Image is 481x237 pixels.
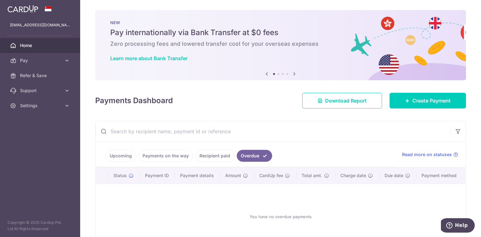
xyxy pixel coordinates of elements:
img: Bank transfer banner [95,10,466,80]
a: Recipient paid [195,150,234,162]
span: Due date [385,172,403,179]
span: Support [20,87,61,94]
span: Create Payment [412,97,451,104]
span: Settings [20,103,61,109]
h5: Pay internationally via Bank Transfer at $0 fees [110,28,451,38]
span: CardUp fee [259,172,283,179]
span: Pay [20,57,61,64]
th: Payment ID [140,167,175,184]
iframe: Opens a widget where you can find more information [441,218,475,234]
a: Create Payment [390,93,466,108]
span: Charge date [340,172,366,179]
span: Amount [225,172,241,179]
span: Home [20,42,61,49]
span: Status [113,172,127,179]
a: Read more on statuses [402,151,458,158]
h4: Payments Dashboard [95,95,173,106]
h6: Zero processing fees and lowered transfer cost for your overseas expenses [110,40,451,48]
a: Payments on the way [138,150,193,162]
span: Read more on statuses [402,151,452,158]
input: Search by recipient name, payment id or reference [96,121,451,141]
th: Payment details [175,167,220,184]
span: Refer & Save [20,72,61,79]
p: NEW [110,20,451,25]
span: Total amt. [302,172,322,179]
a: Upcoming [106,150,136,162]
img: CardUp [8,5,38,13]
a: Learn more about Bank Transfer [110,55,188,61]
p: [EMAIL_ADDRESS][DOMAIN_NAME] [10,22,70,28]
a: Overdue [237,150,272,162]
a: Download Report [302,93,382,108]
th: Payment method [416,167,466,184]
span: Download Report [325,97,367,104]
